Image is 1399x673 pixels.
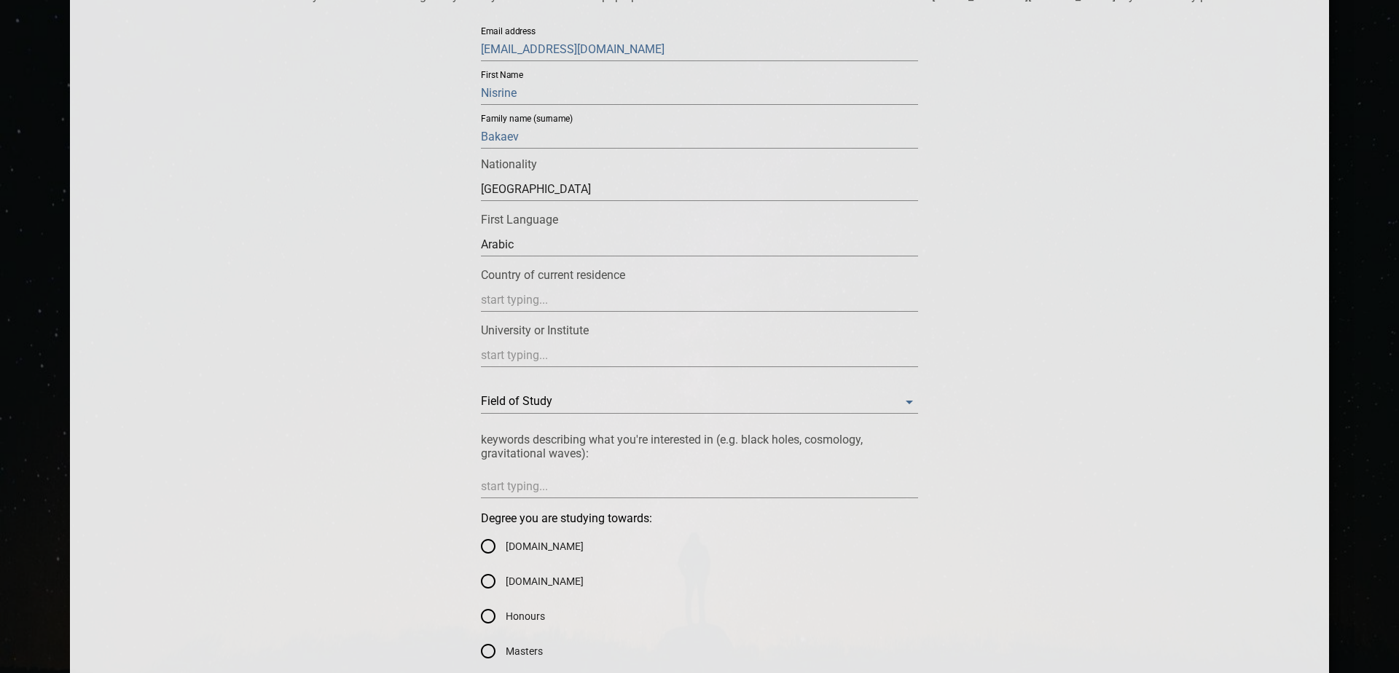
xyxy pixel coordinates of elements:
p: University or Institute [481,323,918,337]
p: keywords describing what you're interested in (e.g. black holes, cosmology, gravitational waves): [481,433,918,460]
label: Family name (surname) [481,115,573,124]
span: Honours [506,609,545,624]
input: First Name [481,82,918,105]
input: start typing... [481,233,918,256]
label: First Name [481,71,523,80]
p: Country of current residence [481,268,918,282]
input: Email address [481,38,918,61]
legend: Degree you are studying towards: [481,513,652,524]
span: Masters [506,644,543,659]
span: [DOMAIN_NAME] [506,574,584,589]
span: [DOMAIN_NAME] [506,539,584,554]
input: start typing... [481,288,918,312]
input: start typing... [481,178,918,201]
label: Email address [481,28,536,36]
input: Family name (surname) [481,125,918,149]
input: start typing... [481,344,918,367]
p: First Language [481,213,918,227]
p: Nationality [481,157,918,171]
